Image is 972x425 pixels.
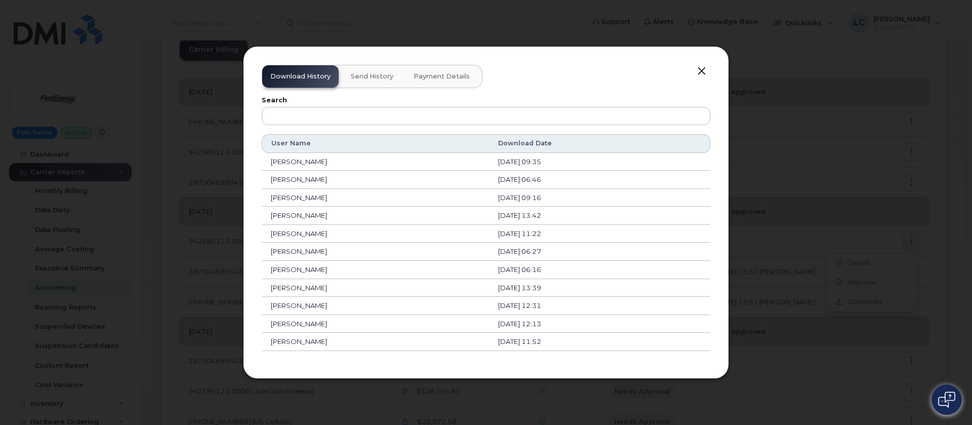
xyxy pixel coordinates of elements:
[489,279,710,297] td: [DATE] 13:39
[262,333,489,351] td: [PERSON_NAME]
[489,297,710,315] td: [DATE] 12:31
[489,315,710,333] td: [DATE] 12:13
[262,171,489,189] td: [PERSON_NAME]
[938,392,955,408] img: Open chat
[262,297,489,315] td: [PERSON_NAME]
[262,134,489,152] th: User Name
[262,315,489,333] td: [PERSON_NAME]
[489,134,710,152] th: Download Date
[489,189,710,207] td: [DATE] 09:16
[262,153,489,171] td: [PERSON_NAME]
[489,171,710,189] td: [DATE] 06:46
[489,243,710,261] td: [DATE] 06:27
[489,225,710,243] td: [DATE] 11:22
[262,279,489,297] td: [PERSON_NAME]
[489,261,710,279] td: [DATE] 06:16
[262,207,489,225] td: [PERSON_NAME]
[489,207,710,225] td: [DATE] 13:42
[262,243,489,261] td: [PERSON_NAME]
[489,153,710,171] td: [DATE] 09:35
[262,189,489,207] td: [PERSON_NAME]
[489,333,710,351] td: [DATE] 11:52
[414,72,470,81] span: Payment Details
[262,97,710,104] label: Search
[262,261,489,279] td: [PERSON_NAME]
[351,72,393,81] span: Send History
[262,225,489,243] td: [PERSON_NAME]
